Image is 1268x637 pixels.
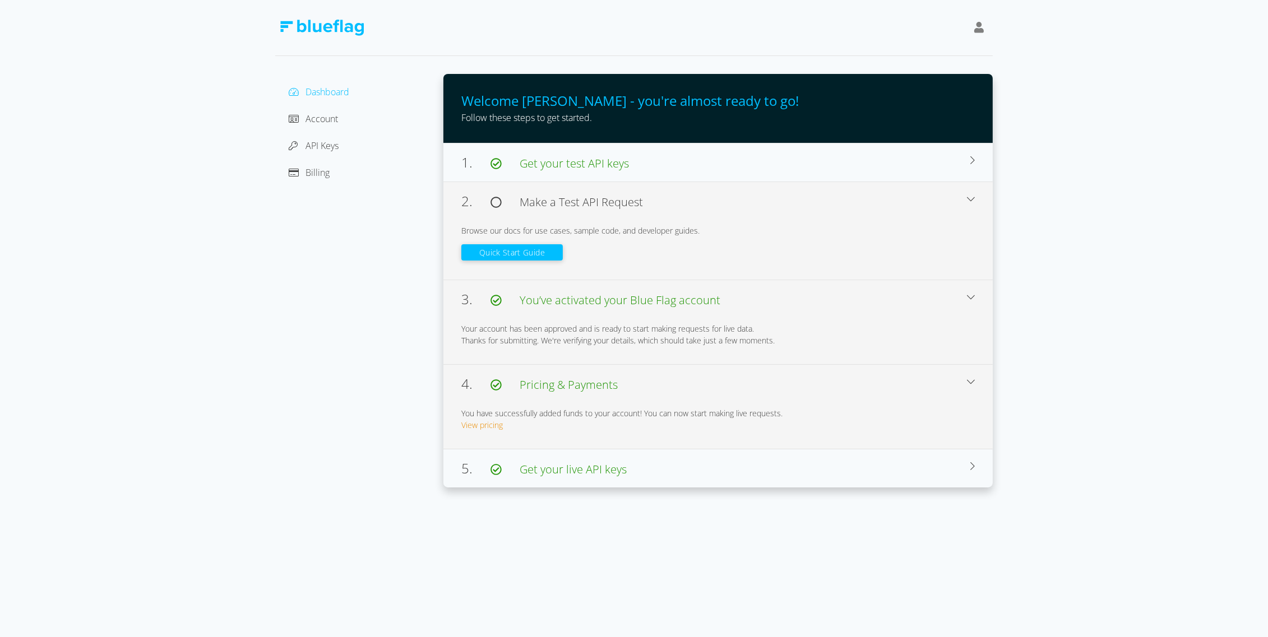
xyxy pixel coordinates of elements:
[520,462,627,477] span: Get your live API keys
[461,244,563,261] button: Quick Start Guide
[520,377,618,392] span: Pricing & Payments
[461,225,975,236] div: Browse our docs for use cases, sample code, and developer guides.
[289,166,330,179] a: Billing
[289,140,339,152] a: API Keys
[461,111,592,124] span: Follow these steps to get started.
[520,156,629,171] span: Get your test API keys
[461,334,975,346] div: Thanks for submitting. We're verifying your details, which should take just a few moments.
[461,459,490,477] span: 5.
[520,194,643,210] span: Make a Test API Request
[461,91,799,110] span: Welcome [PERSON_NAME] - you're almost ready to go!
[306,166,330,179] span: Billing
[289,86,349,98] a: Dashboard
[461,192,490,210] span: 2.
[306,140,339,152] span: API Keys
[461,374,490,393] span: 4.
[280,20,364,36] img: Blue Flag Logo
[306,113,338,125] span: Account
[306,86,349,98] span: Dashboard
[461,290,490,308] span: 3.
[461,407,975,419] div: You have successfully added funds to your account! You can now start making live requests.
[461,323,975,334] div: Your account has been approved and is ready to start making requests for live data.
[461,420,503,430] a: View pricing
[520,292,720,308] span: You’ve activated your Blue Flag account
[289,113,338,125] a: Account
[461,153,490,171] span: 1.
